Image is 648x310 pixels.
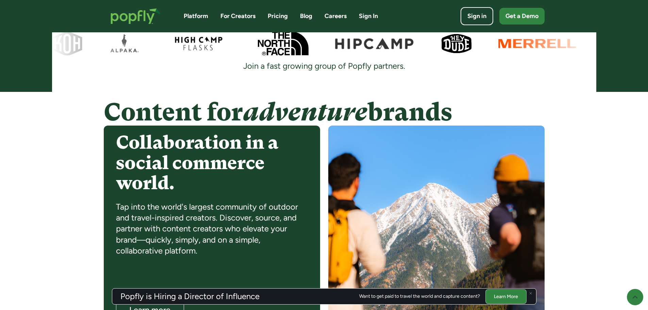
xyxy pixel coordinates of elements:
a: For Creators [220,12,255,20]
div: Tap into the world's largest community of outdoor and travel-inspired creators. Discover, source,... [116,201,308,257]
a: Get a Demo [499,8,545,25]
div: Want to get paid to travel the world and capture content? [359,294,480,299]
a: Sign In [359,12,378,20]
h4: Collaboration in a social commerce world. [116,132,308,193]
div: Get a Demo [505,12,538,20]
h4: Content for brands [104,99,545,126]
a: Learn More [485,289,527,304]
em: adventure [243,98,367,126]
div: Sign in [467,12,486,20]
a: Sign in [461,7,493,25]
a: Platform [184,12,208,20]
a: Pricing [268,12,288,20]
h3: Popfly is Hiring a Director of Influence [120,292,260,300]
a: Blog [300,12,312,20]
a: home [104,1,167,31]
div: Join a fast growing group of Popfly partners. [235,61,413,71]
a: Careers [325,12,347,20]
